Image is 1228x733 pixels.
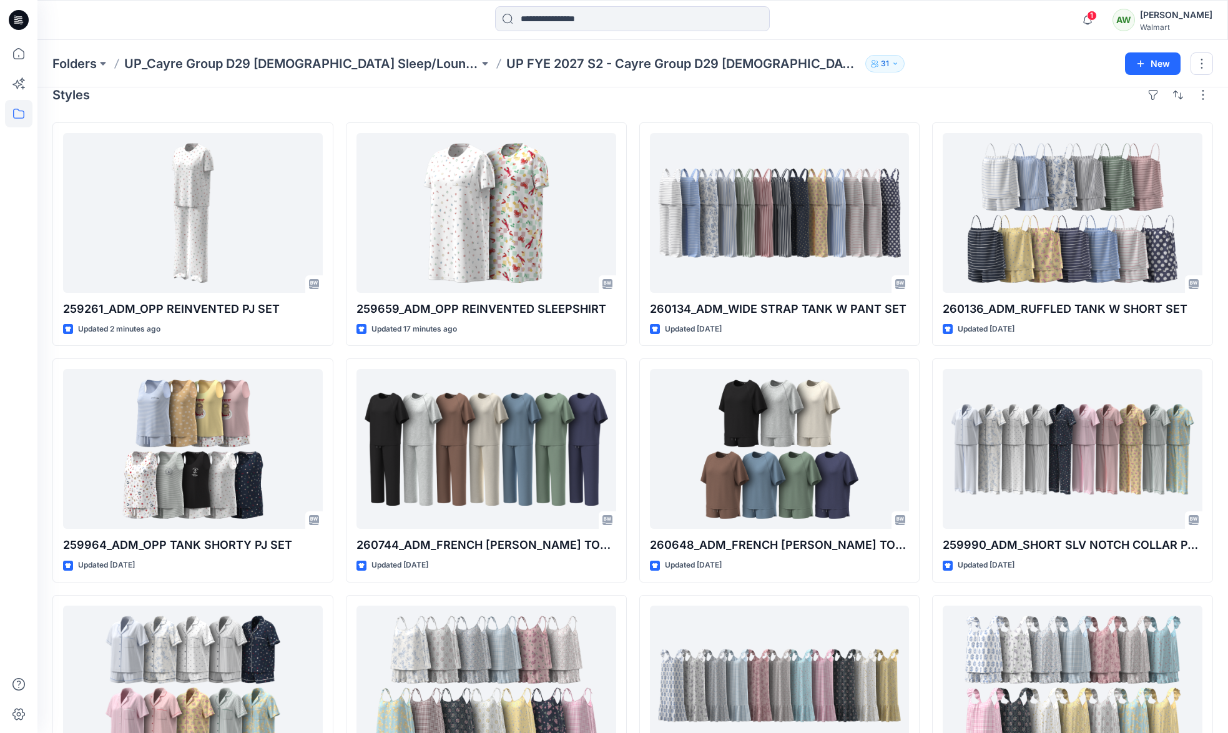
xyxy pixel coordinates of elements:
p: 260134_ADM_WIDE STRAP TANK W PANT SET [650,300,910,318]
button: 31 [865,55,905,72]
a: 260744_ADM_FRENCH TERRY TOP CAPRI PJ SET [356,369,616,529]
a: 259990_ADM_SHORT SLV NOTCH COLLAR PANT PJ SET [943,369,1202,529]
p: 260648_ADM_FRENCH [PERSON_NAME] TOP [PERSON_NAME] SET [650,536,910,554]
p: 260136_ADM_RUFFLED TANK W SHORT SET [943,300,1202,318]
p: UP FYE 2027 S2 - Cayre Group D29 [DEMOGRAPHIC_DATA] Sleepwear [506,55,861,72]
p: Updated [DATE] [665,323,722,336]
p: Updated 17 minutes ago [371,323,457,336]
a: 259659_ADM_OPP REINVENTED SLEEPSHIRT [356,133,616,293]
span: 1 [1087,11,1097,21]
a: 260134_ADM_WIDE STRAP TANK W PANT SET [650,133,910,293]
div: AW [1113,9,1135,31]
div: [PERSON_NAME] [1140,7,1212,22]
p: 259659_ADM_OPP REINVENTED SLEEPSHIRT [356,300,616,318]
h4: Styles [52,87,90,102]
a: 259261_ADM_OPP REINVENTED PJ SET [63,133,323,293]
a: 260136_ADM_RUFFLED TANK W SHORT SET [943,133,1202,293]
div: Walmart [1140,22,1212,32]
a: UP_Cayre Group D29 [DEMOGRAPHIC_DATA] Sleep/Loungewear [124,55,479,72]
p: Updated [DATE] [665,559,722,572]
p: Updated 2 minutes ago [78,323,160,336]
p: Updated [DATE] [958,323,1014,336]
a: Folders [52,55,97,72]
p: 31 [881,57,889,71]
p: 259261_ADM_OPP REINVENTED PJ SET [63,300,323,318]
p: Updated [DATE] [958,559,1014,572]
a: 260648_ADM_FRENCH TERRY TOP SHORT PJ SET [650,369,910,529]
p: 259990_ADM_SHORT SLV NOTCH COLLAR PANT PJ SET [943,536,1202,554]
button: New [1125,52,1181,75]
p: 260744_ADM_FRENCH [PERSON_NAME] TOP CAPRI PJ SET [356,536,616,554]
p: Updated [DATE] [371,559,428,572]
a: 259964_ADM_OPP TANK SHORTY PJ SET [63,369,323,529]
p: 259964_ADM_OPP TANK SHORTY PJ SET [63,536,323,554]
p: Updated [DATE] [78,559,135,572]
